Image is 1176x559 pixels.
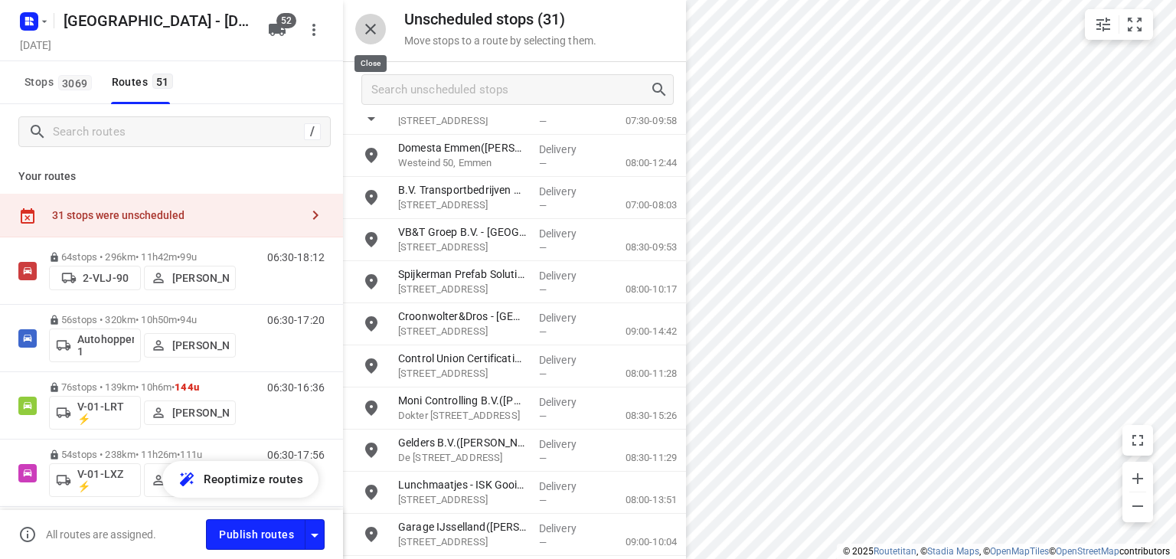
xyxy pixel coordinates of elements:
[539,310,596,325] p: Delivery
[52,209,300,221] div: 31 stops were unscheduled
[57,8,256,33] h5: Rename
[539,521,596,536] p: Delivery
[398,450,527,466] p: De Vlotkampweg 77, Nijmegen
[539,436,596,452] p: Delivery
[539,200,547,211] span: —
[49,314,236,325] p: 56 stops • 320km • 10h50m
[398,366,527,381] p: [STREET_ADDRESS]
[539,495,547,506] span: —
[267,314,325,326] p: 06:30-17:20
[49,251,236,263] p: 64 stops • 296km • 11h42m
[262,15,292,45] button: 52
[180,251,196,263] span: 99u
[144,463,236,497] button: [PERSON_NAME] (ZZP)
[299,15,329,45] button: More
[601,366,677,381] p: 08:00-11:28
[398,113,527,129] p: [STREET_ADDRESS]
[398,492,527,508] p: [STREET_ADDRESS]
[276,13,296,28] span: 52
[398,324,527,339] p: Chromiumweg 8, Amersfoort
[343,117,686,557] div: grid
[539,479,596,494] p: Delivery
[177,314,180,325] span: •
[539,184,596,199] p: Delivery
[398,140,527,155] p: Domesta Emmen([PERSON_NAME])
[539,116,547,127] span: —
[144,266,236,290] button: [PERSON_NAME]
[49,449,236,460] p: 54 stops • 238km • 11h26m
[601,324,677,339] p: 09:00-14:42
[53,120,304,144] input: Search routes
[539,352,596,368] p: Delivery
[601,282,677,297] p: 08:00-10:17
[267,251,325,263] p: 06:30-18:12
[49,381,236,393] p: 76 stops • 139km • 10h6m
[180,314,196,325] span: 94u
[539,326,547,338] span: —
[180,449,202,460] span: 111u
[990,546,1049,557] a: OpenMapTiles
[404,11,596,28] h5: Unscheduled stops ( 31 )
[152,74,173,89] span: 51
[539,284,547,296] span: —
[539,368,547,380] span: —
[144,400,236,425] button: [PERSON_NAME]
[1056,546,1119,557] a: OpenStreetMap
[398,309,527,324] p: Croonwolter&Dros - [GEOGRAPHIC_DATA]([PERSON_NAME])
[1085,9,1153,40] div: small contained button group
[874,546,916,557] a: Routetitan
[539,453,547,464] span: —
[162,461,318,498] button: Reoptimize routes
[1088,9,1119,40] button: Map settings
[398,224,527,240] p: VB&T Groep B.V. - [GEOGRAPHIC_DATA]([PERSON_NAME])
[539,410,547,422] span: —
[539,394,596,410] p: Delivery
[601,492,677,508] p: 08:00-13:51
[24,73,96,92] span: Stops
[49,463,141,497] button: V-01-LXZ ⚡
[398,351,527,366] p: Control Union Certifications B.V.(Henri Dijkman)
[219,525,294,544] span: Publish routes
[77,400,134,425] p: V-01-LRT ⚡
[398,435,527,450] p: Gelders B.V.(Daisy Comhair)
[18,168,325,185] p: Your routes
[206,519,305,549] button: Publish routes
[843,546,1170,557] li: © 2025 , © , © © contributors
[77,468,134,492] p: V-01-LXZ ⚡
[601,450,677,466] p: 08:30-11:29
[398,266,527,282] p: Spijkerman Prefab Solutions B.V.([PERSON_NAME])
[304,123,321,140] div: /
[398,519,527,534] p: Garage IJsselland(Jan Lekkerkerker)
[398,282,527,297] p: Stationsstraat 77-A, Amersfoort
[539,537,547,548] span: —
[172,339,229,351] p: [PERSON_NAME]
[112,73,178,92] div: Routes
[267,381,325,394] p: 06:30-16:36
[398,155,527,171] p: Westeind 50, Emmen
[177,449,180,460] span: •
[539,142,596,157] p: Delivery
[14,36,57,54] h5: Project date
[398,477,527,492] p: Lunchmaatjes - ISK Gooimeer(Shiar Sheiko)
[398,240,527,255] p: [STREET_ADDRESS]
[404,34,596,47] p: Move stops to a route by selecting them.
[398,198,527,213] p: Voltastraat 40, Hoogeveen
[601,240,677,255] p: 08:30-09:53
[58,75,92,90] span: 3069
[144,333,236,358] button: [PERSON_NAME]
[650,80,673,99] div: Search
[49,266,141,290] button: 2-VLJ-90
[601,155,677,171] p: 08:00-12:44
[46,528,156,541] p: All routes are assigned.
[1119,9,1150,40] button: Fit zoom
[83,272,129,284] p: 2-VLJ-90
[601,113,677,129] p: 07:30-09:58
[77,333,134,358] p: Autohopper 1
[49,329,141,362] button: Autohopper 1
[175,381,199,393] span: 144u
[927,546,979,557] a: Stadia Maps
[398,182,527,198] p: B.V. Transportbedrijven Sent Waninge([PERSON_NAME])
[398,534,527,550] p: [STREET_ADDRESS]
[172,272,229,284] p: [PERSON_NAME]
[539,158,547,169] span: —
